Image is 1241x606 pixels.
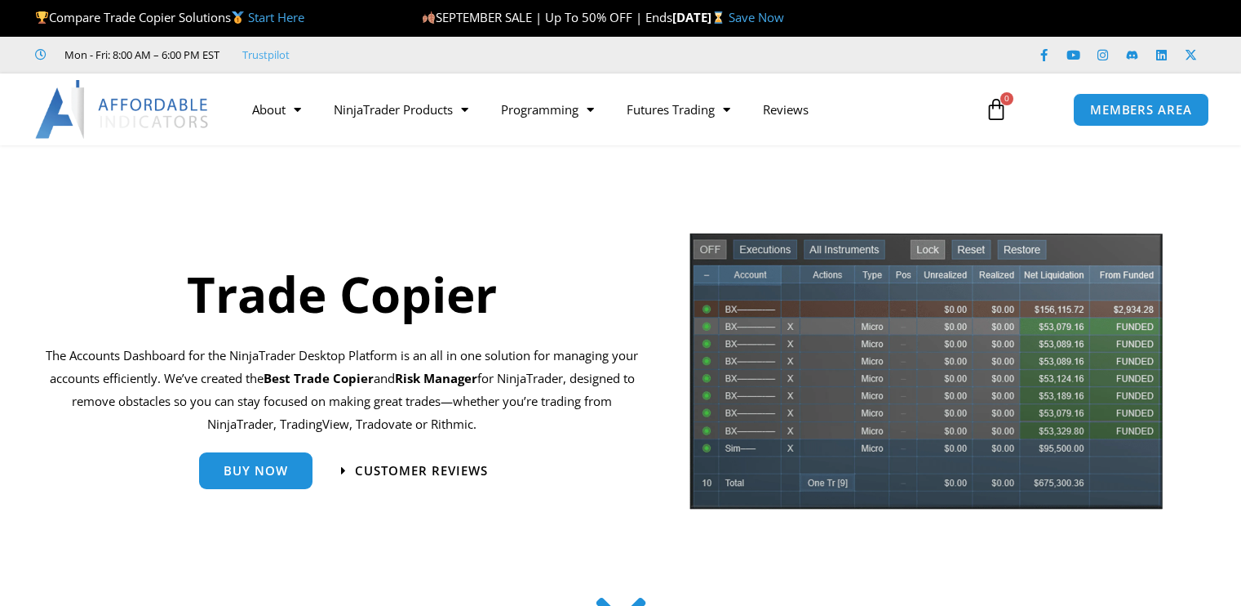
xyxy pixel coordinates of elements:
[1073,93,1209,127] a: MEMBERS AREA
[355,465,488,477] span: Customer Reviews
[36,11,48,24] img: 🏆
[199,452,312,489] a: Buy Now
[317,91,485,128] a: NinjaTrader Products
[236,91,968,128] nav: Menu
[248,9,304,25] a: Start Here
[1090,104,1192,116] span: MEMBERS AREA
[485,91,610,128] a: Programming
[46,345,639,435] p: The Accounts Dashboard for the NinjaTrader Desktop Platform is an all in one solution for managin...
[224,465,288,477] span: Buy Now
[688,231,1164,523] img: tradecopier | Affordable Indicators – NinjaTrader
[236,91,317,128] a: About
[423,11,435,24] img: 🍂
[422,9,672,25] span: SEPTEMBER SALE | Up To 50% OFF | Ends
[264,370,374,386] b: Best Trade Copier
[232,11,244,24] img: 🥇
[35,80,211,139] img: LogoAI | Affordable Indicators – NinjaTrader
[35,9,304,25] span: Compare Trade Copier Solutions
[341,465,488,477] a: Customer Reviews
[46,260,639,328] h1: Trade Copier
[960,86,1032,133] a: 0
[242,45,290,65] a: Trustpilot
[672,9,729,25] strong: [DATE]
[729,9,784,25] a: Save Now
[1000,92,1013,105] span: 0
[712,11,725,24] img: ⌛
[60,45,219,65] span: Mon - Fri: 8:00 AM – 6:00 PM EST
[747,91,825,128] a: Reviews
[395,370,477,386] strong: Risk Manager
[610,91,747,128] a: Futures Trading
